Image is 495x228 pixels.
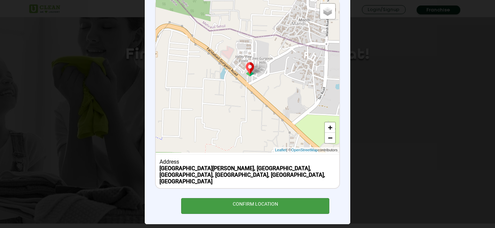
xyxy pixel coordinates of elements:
div: | © contributors [273,147,339,153]
a: Zoom out [325,133,335,143]
a: Zoom in [325,122,335,133]
b: [GEOGRAPHIC_DATA][PERSON_NAME], [GEOGRAPHIC_DATA], [GEOGRAPHIC_DATA], [GEOGRAPHIC_DATA], [GEOGRAP... [159,165,325,185]
div: Address [159,159,336,165]
a: OpenStreetMap [291,147,318,153]
div: CONFIRM LOCATION [181,198,329,214]
a: Layers [320,4,335,19]
a: Leaflet [275,147,286,153]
